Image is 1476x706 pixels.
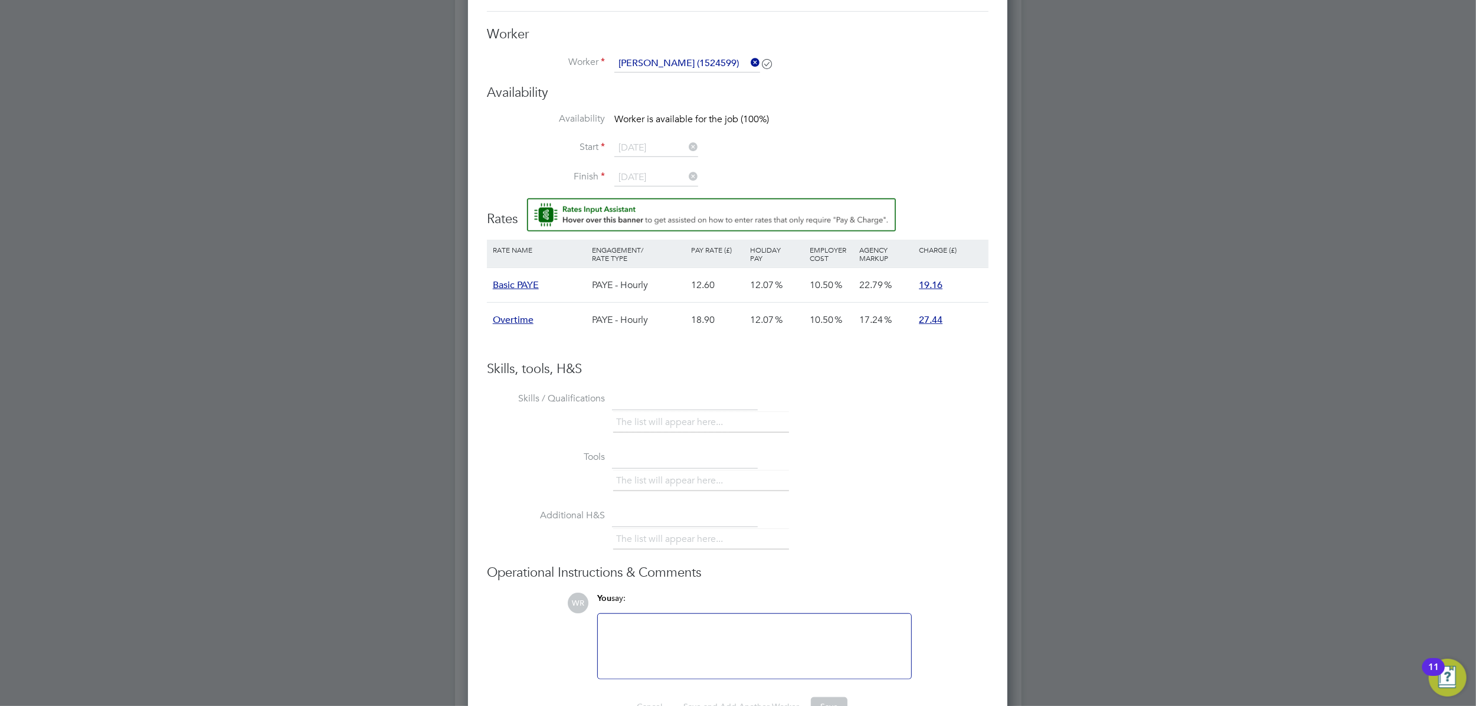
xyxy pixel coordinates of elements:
div: Rate Name [490,240,589,260]
h3: Skills, tools, H&S [487,361,989,378]
span: 12.07 [751,314,774,326]
li: The list will appear here... [616,414,728,430]
div: Charge (£) [916,240,986,260]
span: 12.07 [751,279,774,291]
label: Additional H&S [487,509,605,522]
li: The list will appear here... [616,531,728,547]
div: 11 [1428,667,1439,682]
div: Pay Rate (£) [688,240,748,260]
input: Search for... [614,55,760,73]
div: PAYE - Hourly [589,303,688,337]
li: The list will appear here... [616,473,728,489]
div: Holiday Pay [748,240,807,268]
div: say: [597,593,912,613]
input: Select one [614,139,698,157]
h3: Operational Instructions & Comments [487,564,989,581]
label: Finish [487,171,605,183]
label: Worker [487,56,605,68]
div: PAYE - Hourly [589,268,688,302]
span: 10.50 [810,314,833,326]
div: Employer Cost [807,240,856,268]
div: Agency Markup [856,240,916,268]
span: 19.16 [919,279,942,291]
span: 22.79 [859,279,883,291]
span: WR [568,593,588,613]
span: Basic PAYE [493,279,539,291]
span: 10.50 [810,279,833,291]
h3: Worker [487,26,989,43]
label: Availability [487,113,605,125]
label: Tools [487,451,605,463]
div: 18.90 [688,303,748,337]
h3: Availability [487,84,989,102]
button: Rate Assistant [527,198,896,231]
span: You [597,593,611,603]
div: 12.60 [688,268,748,302]
span: Worker is available for the job (100%) [614,113,769,125]
span: 27.44 [919,314,942,326]
span: 17.24 [859,314,883,326]
h3: Rates [487,198,989,228]
div: Engagement/ Rate Type [589,240,688,268]
label: Start [487,141,605,153]
span: Overtime [493,314,534,326]
button: Open Resource Center, 11 new notifications [1429,659,1467,697]
label: Skills / Qualifications [487,393,605,405]
input: Select one [614,169,698,187]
